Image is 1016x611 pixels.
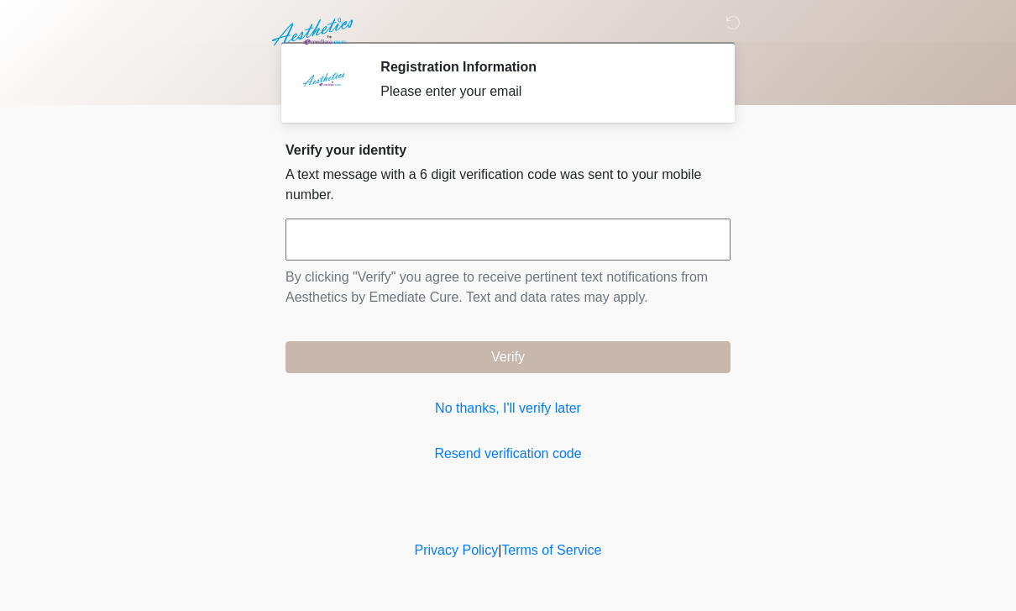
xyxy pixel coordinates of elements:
h2: Registration Information [380,59,705,75]
img: Agent Avatar [298,59,348,109]
img: Aesthetics by Emediate Cure Logo [269,13,360,51]
a: Terms of Service [501,543,601,557]
a: Resend verification code [285,444,731,464]
p: A text message with a 6 digit verification code was sent to your mobile number. [285,165,731,205]
button: Verify [285,341,731,373]
h2: Verify your identity [285,142,731,158]
p: By clicking "Verify" you agree to receive pertinent text notifications from Aesthetics by Emediat... [285,267,731,308]
a: | [498,543,501,557]
div: Please enter your email [380,82,705,102]
a: Privacy Policy [415,543,499,557]
a: No thanks, I'll verify later [285,398,731,419]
